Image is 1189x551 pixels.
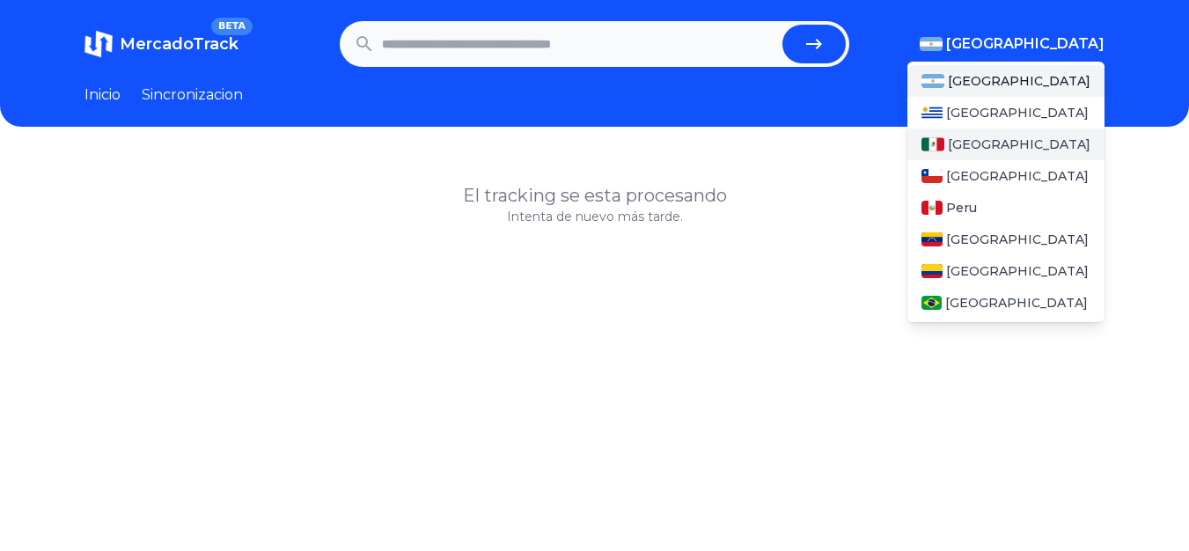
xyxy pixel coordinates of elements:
[211,18,253,35] span: BETA
[921,74,944,88] img: Argentina
[907,65,1105,97] a: Argentina[GEOGRAPHIC_DATA]
[946,167,1089,185] span: [GEOGRAPHIC_DATA]
[921,137,944,151] img: Mexico
[921,232,943,246] img: Venezuela
[946,199,977,217] span: Peru
[907,97,1105,129] a: Uruguay[GEOGRAPHIC_DATA]
[921,169,943,183] img: Chile
[946,33,1105,55] span: [GEOGRAPHIC_DATA]
[907,160,1105,192] a: Chile[GEOGRAPHIC_DATA]
[920,37,943,51] img: Argentina
[921,201,943,215] img: Peru
[946,262,1089,280] span: [GEOGRAPHIC_DATA]
[84,30,113,58] img: MercadoTrack
[946,104,1089,121] span: [GEOGRAPHIC_DATA]
[921,106,943,120] img: Uruguay
[946,231,1089,248] span: [GEOGRAPHIC_DATA]
[948,72,1090,90] span: [GEOGRAPHIC_DATA]
[945,294,1088,312] span: [GEOGRAPHIC_DATA]
[84,183,1105,208] h1: El tracking se esta procesando
[907,224,1105,255] a: Venezuela[GEOGRAPHIC_DATA]
[921,264,943,278] img: Colombia
[84,30,239,58] a: MercadoTrackBETA
[920,33,1105,55] button: [GEOGRAPHIC_DATA]
[142,84,243,106] a: Sincronizacion
[907,129,1105,160] a: Mexico[GEOGRAPHIC_DATA]
[120,34,239,54] span: MercadoTrack
[907,287,1105,319] a: Brasil[GEOGRAPHIC_DATA]
[907,192,1105,224] a: PeruPeru
[84,84,121,106] a: Inicio
[921,296,942,310] img: Brasil
[948,136,1090,153] span: [GEOGRAPHIC_DATA]
[907,255,1105,287] a: Colombia[GEOGRAPHIC_DATA]
[84,208,1105,225] p: Intenta de nuevo más tarde.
